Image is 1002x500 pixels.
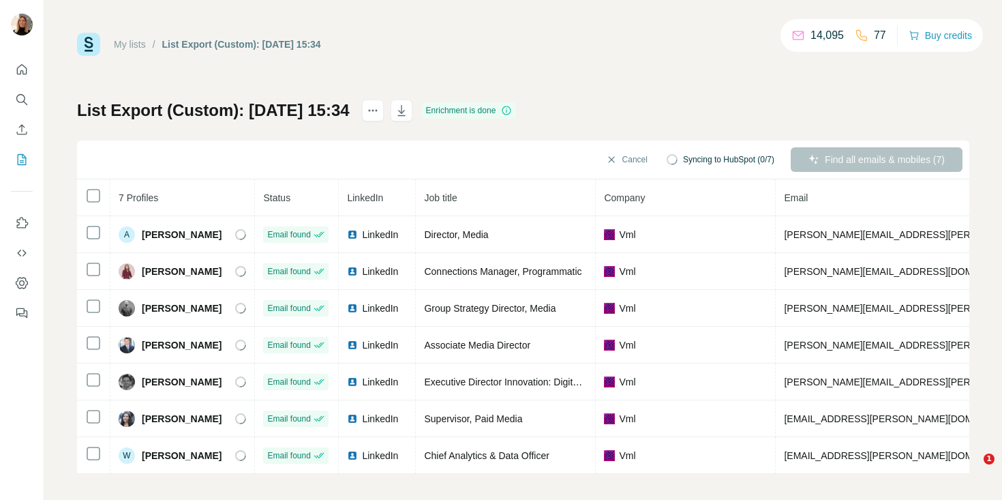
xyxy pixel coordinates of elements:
[153,38,155,51] li: /
[119,447,135,464] div: W
[362,375,398,389] span: LinkedIn
[267,413,310,425] span: Email found
[424,303,556,314] span: Group Strategy Director, Media
[263,192,290,203] span: Status
[267,339,310,351] span: Email found
[142,412,222,426] span: [PERSON_NAME]
[11,87,33,112] button: Search
[119,263,135,280] img: Avatar
[619,449,635,462] span: Vml
[362,302,398,315] span: LinkedIn
[956,454,988,486] iframe: Intercom live chat
[142,449,222,462] span: [PERSON_NAME]
[119,337,135,353] img: Avatar
[77,33,100,56] img: Surfe Logo
[362,228,398,241] span: LinkedIn
[11,57,33,82] button: Quick start
[596,147,657,172] button: Cancel
[984,454,995,465] span: 1
[11,301,33,325] button: Feedback
[267,376,310,388] span: Email found
[142,302,222,315] span: [PERSON_NAME]
[119,374,135,390] img: Avatar
[119,226,135,243] div: A
[424,266,581,277] span: Connections Manager, Programmatic
[347,303,358,314] img: LinkedIn logo
[604,303,615,314] img: company-logo
[424,192,457,203] span: Job title
[11,117,33,142] button: Enrich CSV
[347,377,358,387] img: LinkedIn logo
[142,375,222,389] span: [PERSON_NAME]
[267,229,310,241] span: Email found
[267,265,310,278] span: Email found
[909,26,972,45] button: Buy credits
[422,102,517,119] div: Enrichment is done
[604,413,615,424] img: company-logo
[604,377,615,387] img: company-logo
[11,147,33,172] button: My lists
[619,375,635,389] span: Vml
[362,449,398,462] span: LinkedIn
[114,39,146,50] a: My lists
[347,266,358,277] img: LinkedIn logo
[424,229,488,240] span: Director, Media
[347,340,358,351] img: LinkedIn logo
[619,265,635,278] span: Vml
[142,265,222,278] span: [PERSON_NAME]
[424,377,616,387] span: Executive Director Innovation: Digital Product
[362,265,398,278] span: LinkedIn
[11,14,33,35] img: Avatar
[604,229,615,240] img: company-logo
[604,450,615,461] img: company-logo
[362,412,398,426] span: LinkedIn
[604,266,615,277] img: company-logo
[11,211,33,235] button: Use Surfe on LinkedIn
[162,38,321,51] div: List Export (Custom): [DATE] 15:34
[77,100,350,121] h1: List Export (Custom): [DATE] 15:34
[424,450,549,461] span: Chief Analytics & Data Officer
[683,153,774,166] span: Syncing to HubSpot (0/7)
[424,340,530,351] span: Associate Media Director
[604,192,645,203] span: Company
[142,338,222,352] span: [PERSON_NAME]
[619,302,635,315] span: Vml
[267,450,310,462] span: Email found
[347,192,383,203] span: LinkedIn
[604,340,615,351] img: company-logo
[347,413,358,424] img: LinkedIn logo
[142,228,222,241] span: [PERSON_NAME]
[11,241,33,265] button: Use Surfe API
[11,271,33,295] button: Dashboard
[424,413,522,424] span: Supervisor, Paid Media
[119,300,135,317] img: Avatar
[267,302,310,314] span: Email found
[362,338,398,352] span: LinkedIn
[347,450,358,461] img: LinkedIn logo
[874,27,886,44] p: 77
[362,100,384,121] button: actions
[784,192,808,203] span: Email
[619,228,635,241] span: Vml
[119,192,158,203] span: 7 Profiles
[810,27,844,44] p: 14,095
[119,411,135,427] img: Avatar
[347,229,358,240] img: LinkedIn logo
[619,338,635,352] span: Vml
[619,412,635,426] span: Vml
